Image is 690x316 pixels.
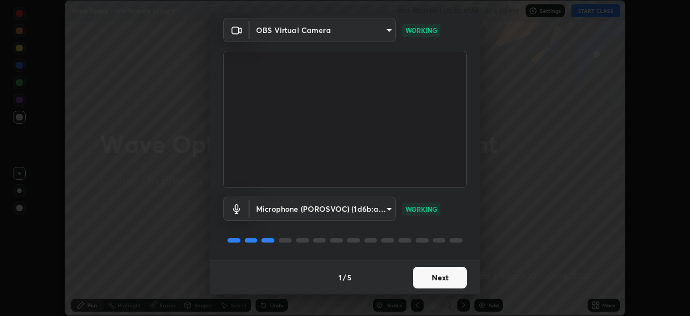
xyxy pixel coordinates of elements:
[413,267,467,288] button: Next
[347,272,351,283] h4: 5
[339,272,342,283] h4: 1
[250,197,396,221] div: OBS Virtual Camera
[343,272,346,283] h4: /
[405,204,437,214] p: WORKING
[405,25,437,35] p: WORKING
[250,18,396,42] div: OBS Virtual Camera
